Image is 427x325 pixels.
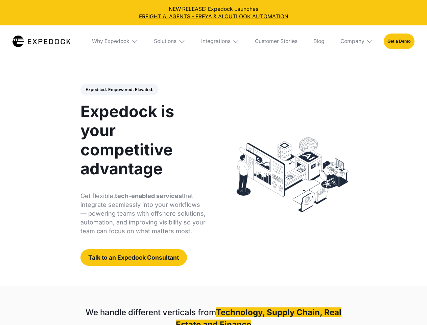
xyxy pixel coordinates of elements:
h1: Expedock is your competitive advantage [80,102,206,178]
a: Blog [308,25,330,57]
a: Customer Stories [250,25,303,57]
iframe: Chat Widget [393,292,427,325]
div: NEW RELEASE: Expedock Launches [5,5,422,20]
a: FREIGHT AI AGENTS - FREYA & AI OUTLOOK AUTOMATION [5,13,422,20]
div: Integrations [196,25,244,57]
div: Why Expedock [92,38,129,45]
p: Get flexible, that integrate seamlessly into your workflows — powering teams with offshore soluti... [80,192,206,236]
div: Integrations [201,38,231,45]
div: Solutions [154,38,176,45]
div: Company [335,25,378,57]
div: Solutions [149,25,191,57]
strong: We handle different verticals from [86,307,216,317]
strong: tech-enabled services [115,192,182,199]
a: Talk to an Expedock Consultant [80,249,187,266]
a: Get a Demo [384,34,414,49]
div: Company [340,38,364,45]
div: Why Expedock [87,25,143,57]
